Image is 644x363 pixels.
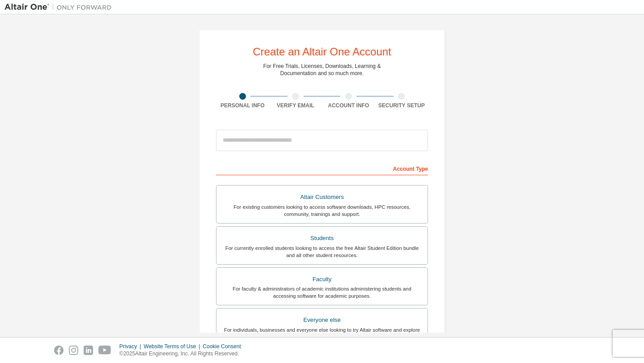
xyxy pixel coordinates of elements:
[375,102,428,109] div: Security Setup
[322,102,375,109] div: Account Info
[222,285,422,300] div: For faculty & administrators of academic institutions administering students and accessing softwa...
[222,314,422,326] div: Everyone else
[69,346,78,355] img: instagram.svg
[222,326,422,341] div: For individuals, businesses and everyone else looking to try Altair software and explore our prod...
[119,343,144,350] div: Privacy
[222,273,422,286] div: Faculty
[98,346,111,355] img: youtube.svg
[4,3,116,12] img: Altair One
[84,346,93,355] img: linkedin.svg
[222,232,422,245] div: Students
[222,203,422,218] div: For existing customers looking to access software downloads, HPC resources, community, trainings ...
[203,343,246,350] div: Cookie Consent
[222,191,422,203] div: Altair Customers
[269,102,322,109] div: Verify Email
[54,346,64,355] img: facebook.svg
[216,161,428,175] div: Account Type
[119,350,246,358] p: © 2025 Altair Engineering, Inc. All Rights Reserved.
[144,343,203,350] div: Website Terms of Use
[222,245,422,259] div: For currently enrolled students looking to access the free Altair Student Edition bundle and all ...
[253,46,391,57] div: Create an Altair One Account
[216,102,269,109] div: Personal Info
[263,63,381,77] div: For Free Trials, Licenses, Downloads, Learning & Documentation and so much more.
